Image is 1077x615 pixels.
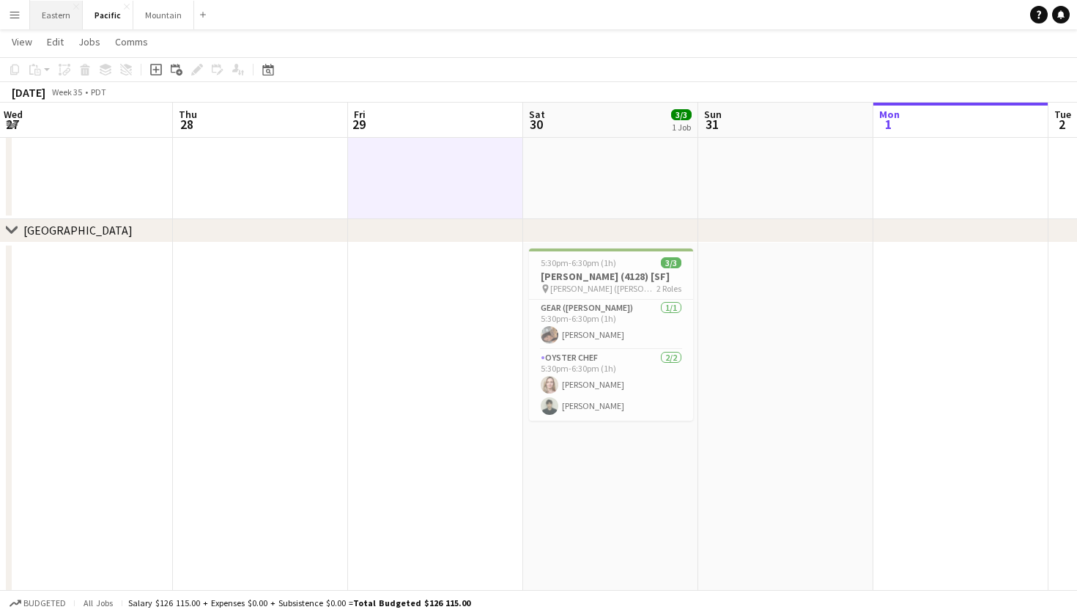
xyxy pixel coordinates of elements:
span: Comms [115,35,148,48]
span: 29 [352,116,366,133]
span: All jobs [81,597,116,608]
div: Salary $126 115.00 + Expenses $0.00 + Subsistence $0.00 = [128,597,470,608]
span: Jobs [78,35,100,48]
a: View [6,32,38,51]
div: PDT [91,86,106,97]
span: Fri [354,108,366,121]
span: Total Budgeted $126 115.00 [353,597,470,608]
span: 3/3 [661,257,681,268]
span: View [12,35,32,48]
button: Eastern [30,1,83,29]
span: Sun [704,108,722,121]
span: 2 [1052,116,1071,133]
a: Comms [109,32,154,51]
button: Mountain [133,1,194,29]
div: 1 Job [672,122,691,133]
span: Edit [47,35,64,48]
span: 31 [702,116,722,133]
app-job-card: 5:30pm-6:30pm (1h)3/3[PERSON_NAME] (4128) [SF] [PERSON_NAME] ([PERSON_NAME], [GEOGRAPHIC_DATA])2 ... [529,248,693,421]
span: Thu [179,108,197,121]
span: 5:30pm-6:30pm (1h) [541,257,616,268]
h3: [PERSON_NAME] (4128) [SF] [529,270,693,283]
span: 2 Roles [656,283,681,294]
span: Wed [4,108,23,121]
span: 1 [877,116,900,133]
a: Edit [41,32,70,51]
button: Pacific [83,1,133,29]
button: Budgeted [7,595,68,611]
div: [GEOGRAPHIC_DATA] [23,223,133,237]
span: Tue [1054,108,1071,121]
span: Week 35 [48,86,85,97]
a: Jobs [73,32,106,51]
span: Sat [529,108,545,121]
span: Mon [879,108,900,121]
div: [DATE] [12,85,45,100]
span: 30 [527,116,545,133]
app-card-role: Gear ([PERSON_NAME])1/15:30pm-6:30pm (1h)[PERSON_NAME] [529,300,693,350]
span: 3/3 [671,109,692,120]
span: 28 [177,116,197,133]
app-card-role: Oyster Chef2/25:30pm-6:30pm (1h)[PERSON_NAME][PERSON_NAME] [529,350,693,421]
span: [PERSON_NAME] ([PERSON_NAME], [GEOGRAPHIC_DATA]) [550,283,656,294]
span: Budgeted [23,598,66,608]
span: 27 [1,116,23,133]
